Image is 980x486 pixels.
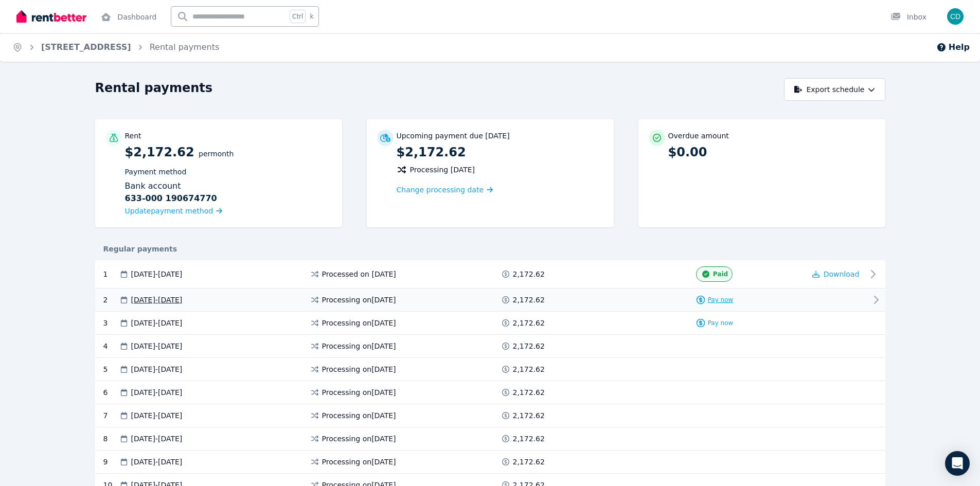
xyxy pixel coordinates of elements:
span: [DATE] - [DATE] [131,341,183,351]
span: 2,172.62 [513,295,545,305]
span: Change processing date [397,185,484,195]
a: [STREET_ADDRESS] [41,42,131,52]
p: Overdue amount [668,131,729,141]
p: Rent [125,131,141,141]
span: [DATE] - [DATE] [131,318,183,328]
img: Clancy Day [947,8,964,25]
div: Bank account [125,180,332,205]
div: 3 [103,318,119,328]
span: Processing on [DATE] [322,341,396,351]
span: Ctrl [290,10,306,23]
span: Processing on [DATE] [322,410,396,421]
h1: Rental payments [95,80,213,96]
a: Rental payments [150,42,220,52]
div: Open Intercom Messenger [945,451,970,476]
span: [DATE] - [DATE] [131,434,183,444]
span: Processing [DATE] [410,165,475,175]
span: [DATE] - [DATE] [131,269,183,279]
div: 8 [103,434,119,444]
span: Processing on [DATE] [322,318,396,328]
span: Processing on [DATE] [322,457,396,467]
span: [DATE] - [DATE] [131,387,183,398]
span: Update payment method [125,207,213,215]
p: $2,172.62 [125,144,332,217]
span: [DATE] - [DATE] [131,410,183,421]
p: $2,172.62 [397,144,603,160]
span: 2,172.62 [513,318,545,328]
div: 7 [103,410,119,421]
span: Pay now [708,319,734,327]
img: RentBetter [16,9,86,24]
span: Processed on [DATE] [322,269,396,279]
div: 2 [103,295,119,305]
div: 5 [103,364,119,374]
span: 2,172.62 [513,410,545,421]
span: [DATE] - [DATE] [131,295,183,305]
button: Download [812,269,860,279]
p: Payment method [125,167,332,177]
span: Download [824,270,860,278]
span: 2,172.62 [513,269,545,279]
div: Regular payments [95,244,885,254]
span: [DATE] - [DATE] [131,364,183,374]
span: 2,172.62 [513,364,545,374]
div: 4 [103,341,119,351]
span: 2,172.62 [513,341,545,351]
button: Export schedule [784,78,885,101]
div: 1 [103,266,119,282]
span: k [310,12,313,21]
span: 2,172.62 [513,457,545,467]
button: Help [936,41,970,53]
div: 6 [103,387,119,398]
p: Upcoming payment due [DATE] [397,131,510,141]
span: Pay now [708,296,734,304]
a: Change processing date [397,185,493,195]
span: Processing on [DATE] [322,364,396,374]
span: Paid [713,270,728,278]
span: per Month [199,150,234,158]
span: Processing on [DATE] [322,295,396,305]
div: Inbox [890,12,926,22]
p: $0.00 [668,144,875,160]
span: Processing on [DATE] [322,434,396,444]
span: 2,172.62 [513,387,545,398]
span: [DATE] - [DATE] [131,457,183,467]
span: Processing on [DATE] [322,387,396,398]
div: 9 [103,457,119,467]
b: 633-000 190674770 [125,192,217,205]
span: 2,172.62 [513,434,545,444]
